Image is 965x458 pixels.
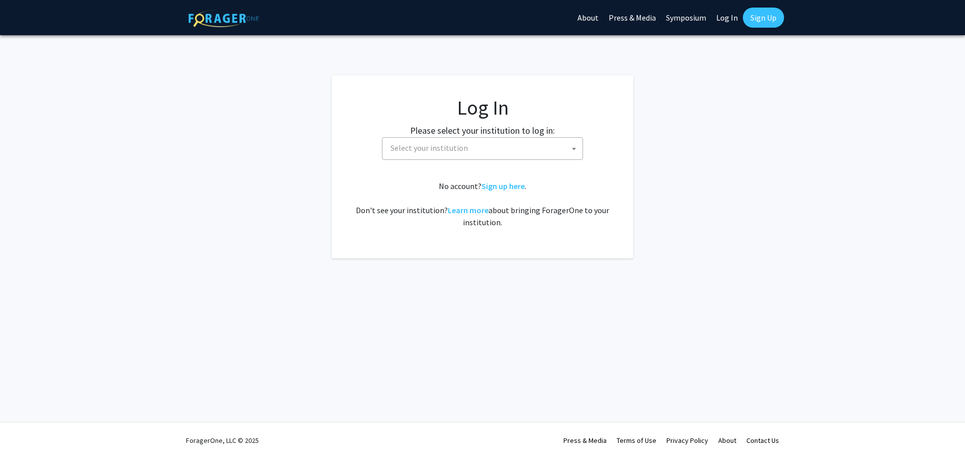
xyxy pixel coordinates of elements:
div: ForagerOne, LLC © 2025 [186,423,259,458]
a: Learn more about bringing ForagerOne to your institution [448,205,489,215]
a: Sign Up [743,8,784,28]
span: Select your institution [391,143,468,153]
span: Select your institution [382,137,583,160]
a: Sign up here [481,181,525,191]
a: About [718,436,736,445]
div: No account? . Don't see your institution? about bringing ForagerOne to your institution. [352,180,613,228]
a: Terms of Use [617,436,656,445]
label: Please select your institution to log in: [410,124,555,137]
a: Press & Media [563,436,607,445]
a: Contact Us [746,436,779,445]
img: ForagerOne Logo [188,10,259,27]
h1: Log In [352,96,613,120]
a: Privacy Policy [666,436,708,445]
span: Select your institution [387,138,583,158]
